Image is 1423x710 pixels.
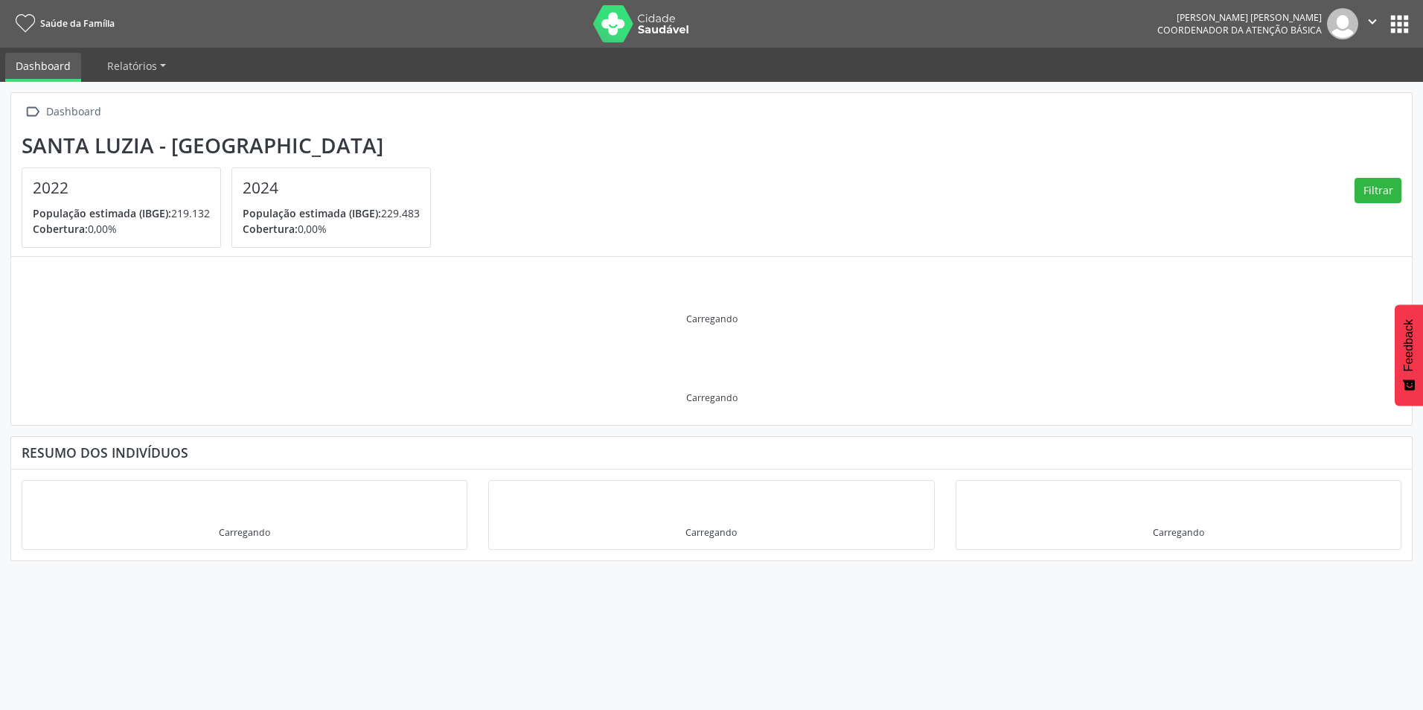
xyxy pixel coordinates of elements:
h4: 2024 [243,179,420,197]
span: População estimada (IBGE): [33,206,171,220]
div: Carregando [685,526,737,539]
button: Filtrar [1355,178,1401,203]
span: Feedback [1402,319,1416,371]
div: Carregando [686,313,738,325]
span: Cobertura: [243,222,298,236]
span: Saúde da Família [40,17,115,30]
div: Carregando [1153,526,1204,539]
h4: 2022 [33,179,210,197]
div: Santa Luzia - [GEOGRAPHIC_DATA] [22,133,441,158]
div: [PERSON_NAME] [PERSON_NAME] [1157,11,1322,24]
i:  [22,101,43,123]
div: Carregando [686,391,738,404]
button: Feedback - Mostrar pesquisa [1395,304,1423,406]
p: 0,00% [243,221,420,237]
a: Relatórios [97,53,176,79]
i:  [1364,13,1381,30]
img: img [1327,8,1358,39]
a: Dashboard [5,53,81,82]
p: 229.483 [243,205,420,221]
button: apps [1387,11,1413,37]
a: Saúde da Família [10,11,115,36]
a:  Dashboard [22,101,103,123]
p: 0,00% [33,221,210,237]
span: Cobertura: [33,222,88,236]
span: Relatórios [107,59,157,73]
div: Dashboard [43,101,103,123]
span: Coordenador da Atenção Básica [1157,24,1322,36]
div: Carregando [219,526,270,539]
button:  [1358,8,1387,39]
p: 219.132 [33,205,210,221]
span: População estimada (IBGE): [243,206,381,220]
div: Resumo dos indivíduos [22,444,1401,461]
